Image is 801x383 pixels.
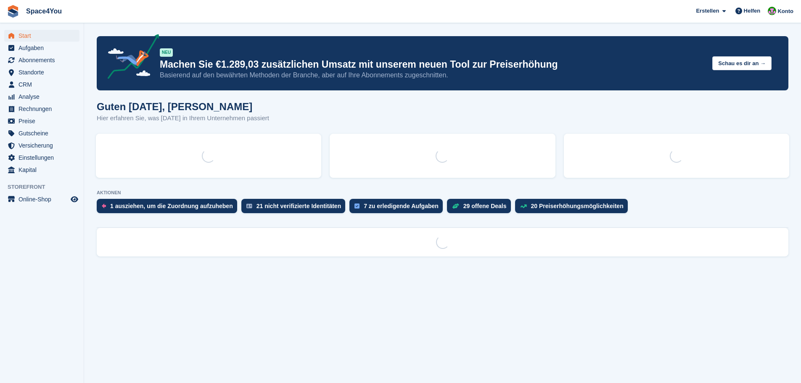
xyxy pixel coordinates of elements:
a: menu [4,42,79,54]
span: Helfen [744,7,761,15]
img: Luca-André Talhoff [768,7,776,15]
a: menu [4,140,79,151]
div: 20 Preiserhöhungsmöglichkeiten [531,203,624,209]
p: Basierend auf den bewährten Methoden der Branche, aber auf Ihre Abonnements zugeschnitten. [160,71,706,80]
span: Kapital [19,164,69,176]
span: Start [19,30,69,42]
a: 1 ausziehen, um die Zuordnung aufzuheben [97,199,241,217]
a: menu [4,164,79,176]
img: move_outs_to_deallocate_icon-f764333ba52eb49d3ac5e1228854f67142a1ed5810a6f6cc68b1a99e826820c5.svg [102,203,106,209]
img: task-75834270c22a3079a89374b754ae025e5fb1db73e45f91037f5363f120a921f8.svg [354,203,360,209]
a: Space4You [23,4,65,18]
a: menu [4,54,79,66]
a: menu [4,79,79,90]
span: Abonnements [19,54,69,66]
span: Einstellungen [19,152,69,164]
a: menu [4,66,79,78]
img: price_increase_opportunities-93ffe204e8149a01c8c9dc8f82e8f89637d9d84a8eef4429ea346261dce0b2c0.svg [520,204,527,208]
a: Speisekarte [4,193,79,205]
span: Online-Shop [19,193,69,205]
img: price-adjustments-announcement-icon-8257ccfd72463d97f412b2fc003d46551f7dbcb40ab6d574587a9cd5c0d94... [100,34,159,82]
button: Schau es dir an → [712,56,772,70]
p: Hier erfahren Sie, was [DATE] in Ihrem Unternehmen passiert [97,114,269,123]
span: Preise [19,115,69,127]
a: 21 nicht verifizierte Identitäten [241,199,350,217]
div: 7 zu erledigende Aufgaben [364,203,439,209]
div: 21 nicht verifizierte Identitäten [256,203,341,209]
img: verify_identity-adf6edd0f0f0b5bbfe63781bf79b02c33cf7c696d77639b501bdc392416b5a36.svg [246,203,252,209]
span: Rechnungen [19,103,69,115]
a: menu [4,152,79,164]
div: 29 offene Deals [463,203,507,209]
a: 7 zu erledigende Aufgaben [349,199,447,217]
a: menu [4,115,79,127]
span: Gutscheine [19,127,69,139]
h1: Guten [DATE], [PERSON_NAME] [97,101,269,112]
a: menu [4,127,79,139]
a: menu [4,91,79,103]
p: Machen Sie €1.289,03 zusätzlichen Umsatz mit unserem neuen Tool zur Preiserhöhung [160,58,706,71]
span: Versicherung [19,140,69,151]
span: Erstellen [696,7,719,15]
a: Vorschau-Shop [69,194,79,204]
a: 29 offene Deals [447,199,515,217]
p: AKTIONEN [97,190,788,195]
img: deal-1b604bf984904fb50ccaf53a9ad4b4a5d6e5aea283cecdc64d6e3604feb123c2.svg [452,203,459,209]
a: menu [4,103,79,115]
span: CRM [19,79,69,90]
div: NEU [160,48,173,57]
span: Standorte [19,66,69,78]
span: Analyse [19,91,69,103]
img: stora-icon-8386f47178a22dfd0bd8f6a31ec36ba5ce8667c1dd55bd0f319d3a0aa187defe.svg [7,5,19,18]
a: menu [4,30,79,42]
span: Storefront [8,183,84,191]
a: 20 Preiserhöhungsmöglichkeiten [515,199,632,217]
div: 1 ausziehen, um die Zuordnung aufzuheben [110,203,233,209]
span: Aufgaben [19,42,69,54]
span: Konto [777,7,793,16]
